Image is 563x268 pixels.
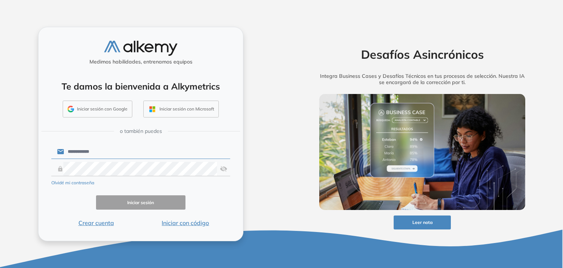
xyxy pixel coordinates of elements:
[67,106,74,112] img: GMAIL_ICON
[394,216,451,230] button: Leer nota
[120,127,162,135] span: o también puedes
[308,47,537,61] h2: Desafíos Asincrónicos
[96,195,185,210] button: Iniciar sesión
[526,233,563,268] div: Widget de chat
[51,180,94,186] button: Olvidé mi contraseña
[220,162,227,176] img: asd
[51,218,141,227] button: Crear cuenta
[526,233,563,268] iframe: Chat Widget
[308,73,537,86] h5: Integra Business Cases y Desafíos Técnicos en tus procesos de selección. Nuestra IA se encargará ...
[104,41,177,56] img: logo-alkemy
[41,59,240,65] h5: Medimos habilidades, entrenamos equipos
[148,105,157,113] img: OUTLOOK_ICON
[319,94,525,210] img: img-more-info
[63,101,132,117] button: Iniciar sesión con Google
[48,81,233,92] h4: Te damos la bienvenida a Alkymetrics
[143,101,219,117] button: Iniciar sesión con Microsoft
[141,218,230,227] button: Iniciar con código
